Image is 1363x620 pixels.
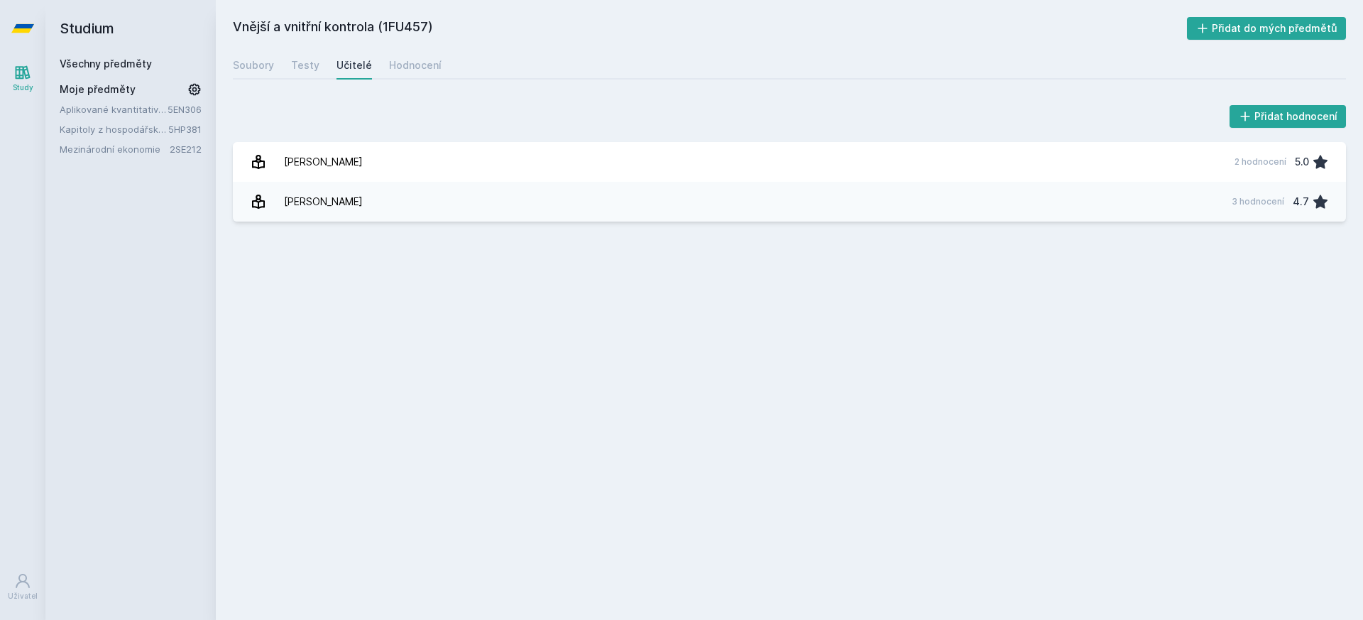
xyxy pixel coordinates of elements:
[60,82,136,97] span: Moje předměty
[13,82,33,93] div: Study
[336,58,372,72] div: Učitelé
[168,104,202,115] a: 5EN306
[60,122,168,136] a: Kapitoly z hospodářské politiky
[233,51,274,80] a: Soubory
[233,182,1346,222] a: [PERSON_NAME] 3 hodnocení 4.7
[1232,196,1284,207] div: 3 hodnocení
[1187,17,1347,40] button: Přidat do mých předmětů
[60,142,170,156] a: Mezinárodní ekonomie
[291,51,319,80] a: Testy
[1235,156,1286,168] div: 2 hodnocení
[1230,105,1347,128] button: Přidat hodnocení
[168,124,202,135] a: 5HP381
[233,17,1187,40] h2: Vnější a vnitřní kontrola (1FU457)
[8,591,38,602] div: Uživatel
[3,57,43,100] a: Study
[60,102,168,116] a: Aplikované kvantitativní metody I
[284,187,363,216] div: [PERSON_NAME]
[336,51,372,80] a: Učitelé
[233,142,1346,182] a: [PERSON_NAME] 2 hodnocení 5.0
[1295,148,1309,176] div: 5.0
[170,143,202,155] a: 2SE212
[3,565,43,609] a: Uživatel
[389,51,442,80] a: Hodnocení
[389,58,442,72] div: Hodnocení
[1293,187,1309,216] div: 4.7
[60,58,152,70] a: Všechny předměty
[291,58,319,72] div: Testy
[233,58,274,72] div: Soubory
[284,148,363,176] div: [PERSON_NAME]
